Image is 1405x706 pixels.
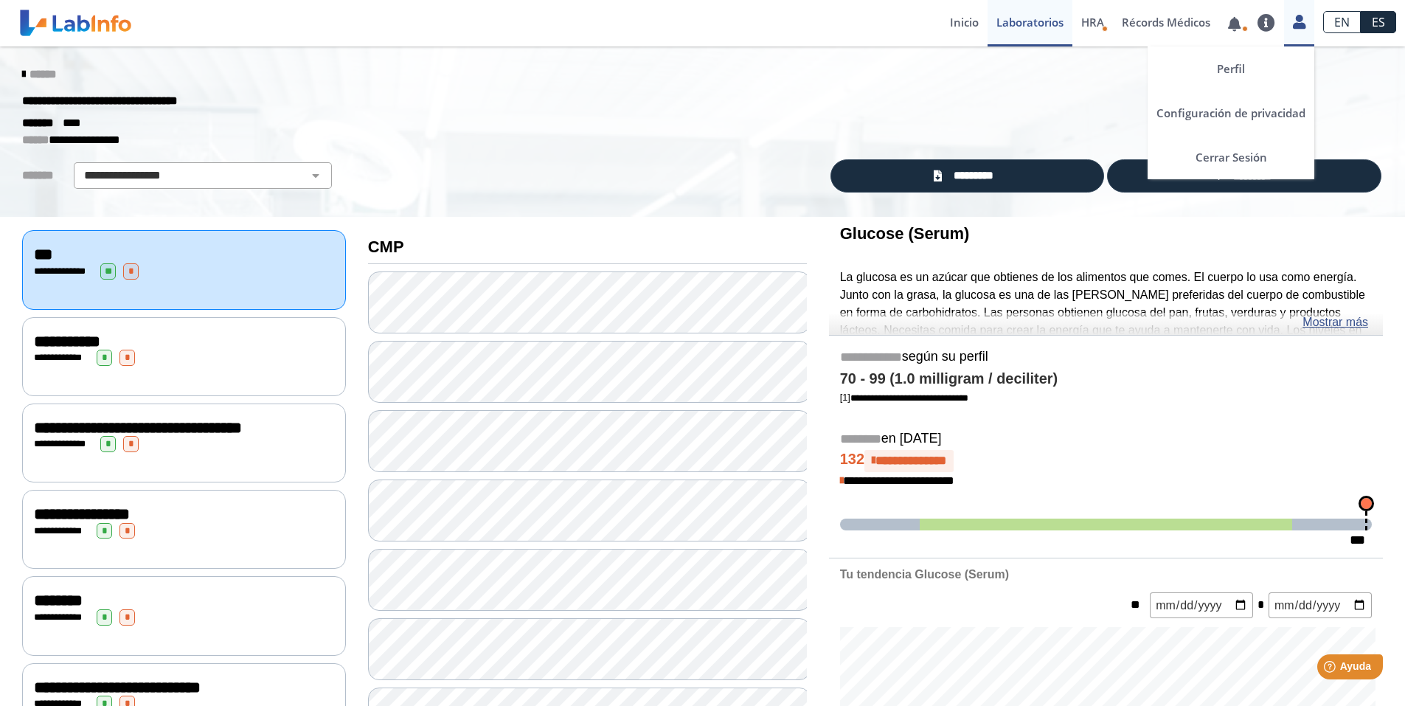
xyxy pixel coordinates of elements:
iframe: Help widget launcher [1274,648,1389,690]
b: Glucose (Serum) [840,224,970,243]
a: Configuración de privacidad [1148,91,1314,135]
p: La glucosa es un azúcar que obtienes de los alimentos que comes. El cuerpo lo usa como energía. J... [840,269,1372,375]
a: Perfil [1148,46,1314,91]
b: Tu tendencia Glucose (Serum) [840,568,1009,581]
h5: según su perfil [840,349,1372,366]
input: mm/dd/yyyy [1150,592,1253,618]
a: Mostrar más [1302,314,1368,331]
h4: 70 - 99 (1.0 milligram / deciliter) [840,370,1372,388]
a: ES [1361,11,1396,33]
input: mm/dd/yyyy [1269,592,1372,618]
h5: en [DATE] [840,431,1372,448]
b: CMP [368,238,404,256]
span: HRA [1081,15,1104,30]
a: EN [1323,11,1361,33]
h4: 132 [840,450,1372,472]
a: [1] [840,392,968,403]
a: Cerrar Sesión [1148,135,1314,179]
